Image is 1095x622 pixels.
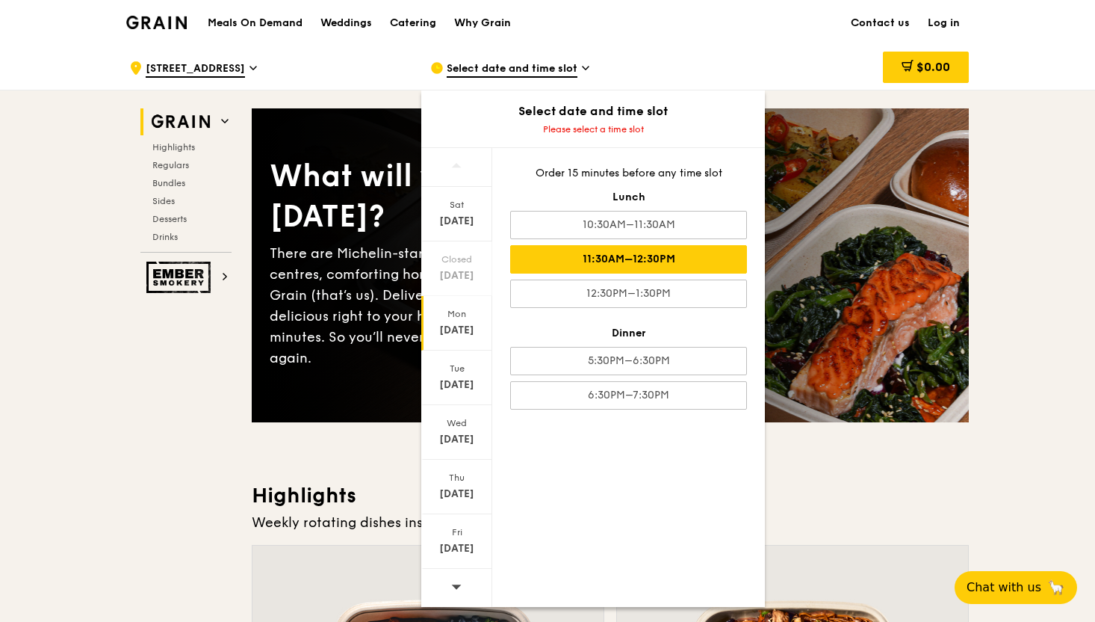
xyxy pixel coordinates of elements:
[454,1,511,46] div: Why Grain
[424,199,490,211] div: Sat
[919,1,969,46] a: Log in
[955,571,1077,604] button: Chat with us🦙
[510,245,747,274] div: 11:30AM–12:30PM
[447,61,577,78] span: Select date and time slot
[146,61,245,78] span: [STREET_ADDRESS]
[152,142,195,153] span: Highlights
[146,262,215,293] img: Ember Smokery web logo
[152,214,187,224] span: Desserts
[390,1,436,46] div: Catering
[381,1,445,46] a: Catering
[421,123,765,135] div: Please select a time slot
[424,323,490,338] div: [DATE]
[208,16,303,31] h1: Meals On Demand
[510,190,747,205] div: Lunch
[424,363,490,375] div: Tue
[424,526,490,538] div: Fri
[445,1,520,46] a: Why Grain
[421,102,765,120] div: Select date and time slot
[126,16,187,29] img: Grain
[320,1,372,46] div: Weddings
[152,196,175,206] span: Sides
[424,417,490,429] div: Wed
[510,280,747,308] div: 12:30PM–1:30PM
[252,512,969,533] div: Weekly rotating dishes inspired by flavours from around the world.
[424,487,490,502] div: [DATE]
[424,432,490,447] div: [DATE]
[252,482,969,509] h3: Highlights
[270,156,610,237] div: What will you eat [DATE]?
[424,268,490,283] div: [DATE]
[152,160,189,170] span: Regulars
[424,472,490,484] div: Thu
[967,579,1041,597] span: Chat with us
[152,232,178,242] span: Drinks
[510,166,747,181] div: Order 15 minutes before any time slot
[510,211,747,239] div: 10:30AM–11:30AM
[270,243,610,369] div: There are Michelin-star restaurants, hawker centres, comforting home-cooked classics… and Grain (...
[311,1,381,46] a: Weddings
[424,378,490,392] div: [DATE]
[842,1,919,46] a: Contact us
[424,308,490,320] div: Mon
[510,381,747,410] div: 6:30PM–7:30PM
[510,326,747,341] div: Dinner
[916,60,950,74] span: $0.00
[424,214,490,229] div: [DATE]
[424,253,490,265] div: Closed
[152,178,185,188] span: Bundles
[510,347,747,375] div: 5:30PM–6:30PM
[424,541,490,556] div: [DATE]
[1047,579,1065,597] span: 🦙
[146,108,215,135] img: Grain web logo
